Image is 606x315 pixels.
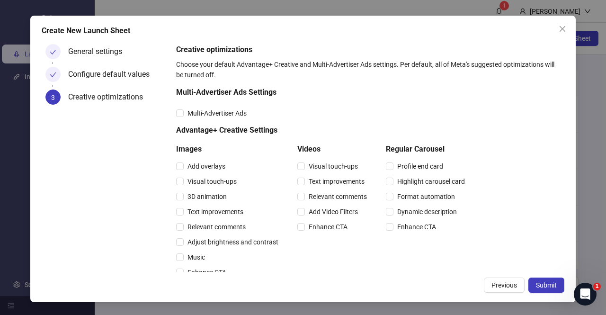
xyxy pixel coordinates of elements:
[305,161,362,171] span: Visual touch-ups
[536,281,557,289] span: Submit
[393,176,469,187] span: Highlight carousel card
[593,283,601,290] span: 1
[559,25,566,33] span: close
[393,222,440,232] span: Enhance CTA
[176,44,561,55] h5: Creative optimizations
[184,191,231,202] span: 3D animation
[176,125,469,136] h5: Advantage+ Creative Settings
[297,144,371,155] h5: Videos
[184,108,250,118] span: Multi-Advertiser Ads
[176,59,561,80] div: Choose your default Advantage+ Creative and Multi-Advertiser Ads settings. Per default, all of Me...
[42,25,564,36] div: Create New Launch Sheet
[184,237,282,247] span: Adjust brightness and contrast
[184,267,230,278] span: Enhance CTA
[68,90,151,105] div: Creative optimizations
[386,144,469,155] h5: Regular Carousel
[393,191,459,202] span: Format automation
[484,278,525,293] button: Previous
[184,252,209,262] span: Music
[305,222,351,232] span: Enhance CTA
[184,222,250,232] span: Relevant comments
[491,281,517,289] span: Previous
[574,283,597,306] iframe: Intercom live chat
[305,176,368,187] span: Text improvements
[528,278,564,293] button: Submit
[184,176,241,187] span: Visual touch-ups
[184,207,247,217] span: Text improvements
[176,144,282,155] h5: Images
[393,161,447,171] span: Profile end card
[393,207,461,217] span: Dynamic description
[555,21,570,36] button: Close
[305,207,362,217] span: Add Video Filters
[68,67,157,82] div: Configure default values
[50,72,56,78] span: check
[184,161,229,171] span: Add overlays
[305,191,371,202] span: Relevant comments
[51,94,55,101] span: 3
[176,87,469,98] h5: Multi-Advertiser Ads Settings
[68,44,130,59] div: General settings
[50,49,56,55] span: check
